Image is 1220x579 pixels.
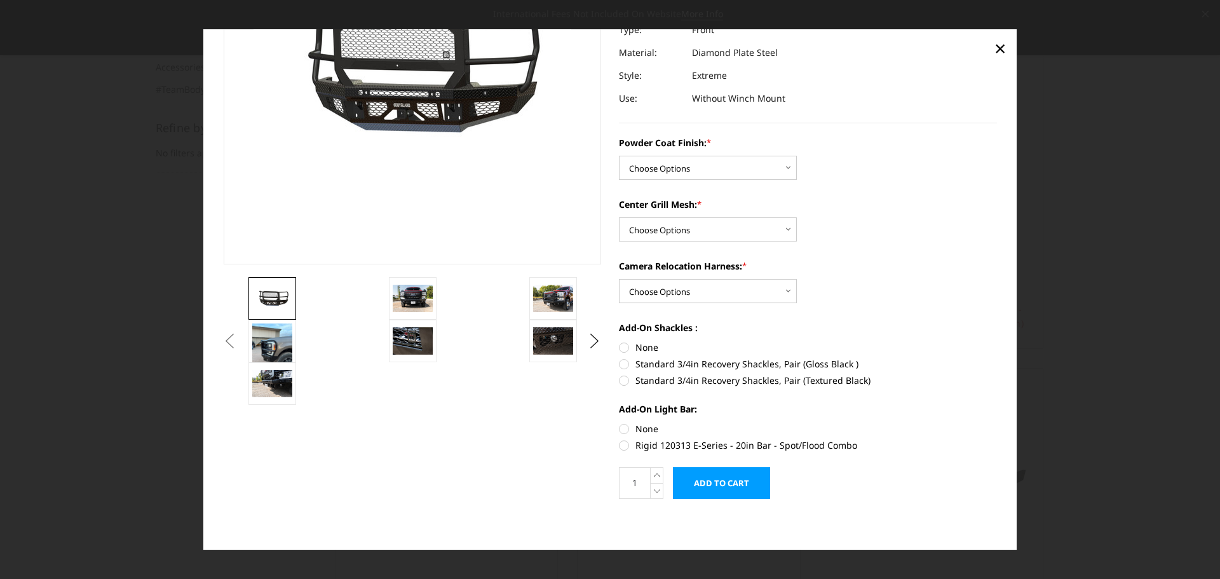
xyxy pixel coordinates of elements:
label: Center Grill Mesh: [619,198,997,211]
img: 2023-2025 Ford F250-350 - FT Series - Extreme Front Bumper [533,328,573,355]
label: Add-On Shackles : [619,321,997,334]
label: None [619,422,997,435]
dd: Without Winch Mount [692,87,785,110]
button: Next [585,332,604,351]
span: × [994,34,1006,62]
a: Close [990,38,1010,58]
label: Add-On Light Bar: [619,402,997,416]
label: Standard 3/4in Recovery Shackles, Pair (Gloss Black ) [619,357,997,371]
button: Previous [220,332,240,351]
img: 2023-2025 Ford F250-350 - FT Series - Extreme Front Bumper [252,371,292,397]
img: 2023-2025 Ford F250-350 - FT Series - Extreme Front Bumper [252,289,292,308]
label: Powder Coat Finish: [619,136,997,149]
dt: Style: [619,64,682,87]
dd: Extreme [692,64,727,87]
img: 2023-2025 Ford F250-350 - FT Series - Extreme Front Bumper [393,328,433,355]
input: Add to Cart [673,467,770,499]
dt: Use: [619,87,682,110]
label: Rigid 120313 E-Series - 20in Bar - Spot/Flood Combo [619,439,997,452]
dt: Material: [619,41,682,64]
img: 2023-2025 Ford F250-350 - FT Series - Extreme Front Bumper [533,285,573,312]
label: Standard 3/4in Recovery Shackles, Pair (Textured Black) [619,374,997,387]
dt: Type: [619,18,682,41]
dd: Diamond Plate Steel [692,41,778,64]
label: Camera Relocation Harness: [619,259,997,273]
img: 2023-2025 Ford F250-350 - FT Series - Extreme Front Bumper [252,324,292,377]
label: None [619,341,997,354]
img: 2023-2025 Ford F250-350 - FT Series - Extreme Front Bumper [393,285,433,312]
dd: Front [692,18,714,41]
